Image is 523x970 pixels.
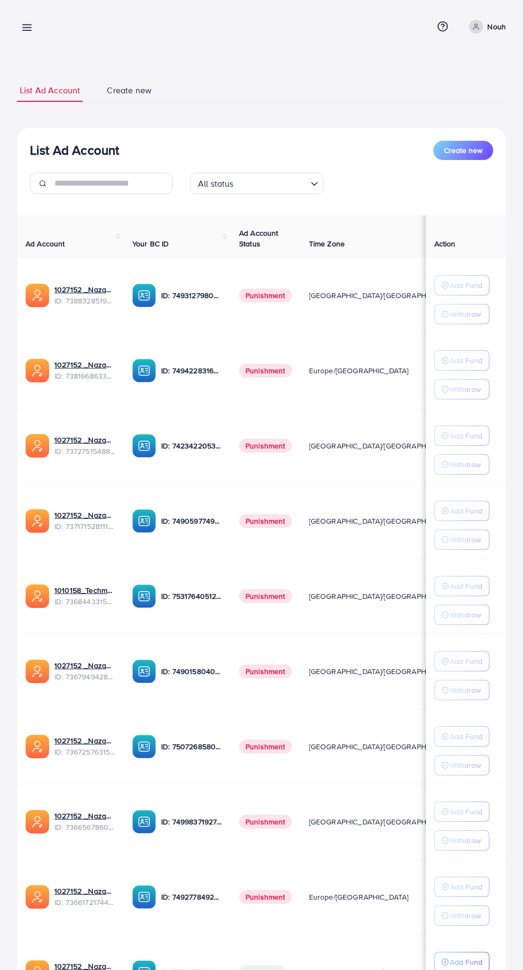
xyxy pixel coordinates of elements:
p: Nouh [487,20,506,33]
img: ic-ads-acc.e4c84228.svg [26,660,49,683]
span: Ad Account [26,238,65,249]
div: <span class='underline'>1027152 _Nazaagency_018</span></br>7366172174454882305 [54,886,115,908]
p: ID: 7499837192777400321 [161,815,222,828]
a: 1027152 _Nazaagency_0051 [54,811,115,821]
span: [GEOGRAPHIC_DATA]/[GEOGRAPHIC_DATA] [309,666,457,677]
button: Add Fund [434,426,489,446]
p: ID: 7507268580682137618 [161,740,222,753]
img: ic-ba-acc.ded83a64.svg [132,359,156,382]
button: Add Fund [434,877,489,897]
span: ID: 7366567860828749825 [54,822,115,832]
span: Punishment [239,514,292,528]
a: 1027152 _Nazaagency_019 [54,284,115,295]
p: Add Fund [450,730,482,743]
p: Add Fund [450,504,482,517]
span: ID: 7388328519014645761 [54,295,115,306]
img: ic-ads-acc.e4c84228.svg [26,359,49,382]
button: Withdraw [434,454,489,475]
span: Punishment [239,589,292,603]
span: Action [434,238,456,249]
div: Search for option [190,173,323,194]
span: Punishment [239,740,292,753]
img: ic-ba-acc.ded83a64.svg [132,434,156,458]
span: [GEOGRAPHIC_DATA]/[GEOGRAPHIC_DATA] [309,516,457,526]
img: ic-ads-acc.e4c84228.svg [26,434,49,458]
p: Add Fund [450,580,482,592]
img: ic-ba-acc.ded83a64.svg [132,584,156,608]
button: Add Fund [434,576,489,596]
p: Add Fund [450,429,482,442]
button: Withdraw [434,830,489,851]
p: Withdraw [450,458,481,471]
span: Ad Account Status [239,228,279,249]
span: Punishment [239,890,292,904]
p: Add Fund [450,956,482,968]
span: [GEOGRAPHIC_DATA]/[GEOGRAPHIC_DATA] [309,591,457,602]
button: Add Fund [434,726,489,747]
p: ID: 7531764051207716871 [161,590,222,603]
p: Withdraw [450,834,481,847]
button: Withdraw [434,605,489,625]
button: Withdraw [434,680,489,700]
button: Withdraw [434,755,489,775]
div: <span class='underline'>1027152 _Nazaagency_019</span></br>7388328519014645761 [54,284,115,306]
p: Withdraw [450,533,481,546]
a: 1027152 _Nazaagency_04 [54,510,115,520]
div: <span class='underline'>1027152 _Nazaagency_023</span></br>7381668633665093648 [54,359,115,381]
span: ID: 7381668633665093648 [54,371,115,381]
span: Time Zone [309,238,345,249]
button: Withdraw [434,304,489,324]
img: ic-ads-acc.e4c84228.svg [26,735,49,758]
button: Withdraw [434,530,489,550]
div: <span class='underline'>1027152 _Nazaagency_016</span></br>7367257631523782657 [54,735,115,757]
span: Punishment [239,815,292,829]
button: Add Fund [434,350,489,371]
img: ic-ads-acc.e4c84228.svg [26,509,49,533]
img: ic-ba-acc.ded83a64.svg [132,660,156,683]
button: Add Fund [434,801,489,822]
input: Search for option [237,174,306,191]
p: Add Fund [450,880,482,893]
img: ic-ba-acc.ded83a64.svg [132,810,156,833]
a: 1027152 _Nazaagency_018 [54,886,115,896]
span: Punishment [239,364,292,378]
p: Withdraw [450,684,481,696]
p: Add Fund [450,805,482,818]
span: Your BC ID [132,238,169,249]
span: ID: 7367949428067450896 [54,671,115,682]
div: <span class='underline'>1027152 _Nazaagency_007</span></br>7372751548805726224 [54,435,115,456]
a: 1027152 _Nazaagency_007 [54,435,115,445]
a: 1027152 _Nazaagency_016 [54,735,115,746]
div: <span class='underline'>1027152 _Nazaagency_0051</span></br>7366567860828749825 [54,811,115,832]
p: ID: 7423422053648285697 [161,439,222,452]
button: Add Fund [434,275,489,295]
span: List Ad Account [20,84,80,97]
iframe: Chat [478,922,515,962]
span: [GEOGRAPHIC_DATA]/[GEOGRAPHIC_DATA] [309,741,457,752]
div: <span class='underline'>1027152 _Nazaagency_04</span></br>7371715281112170513 [54,510,115,532]
div: <span class='underline'>1027152 _Nazaagency_003</span></br>7367949428067450896 [54,660,115,682]
img: ic-ads-acc.e4c84228.svg [26,284,49,307]
span: Europe/[GEOGRAPHIC_DATA] [309,365,409,376]
div: <span class='underline'>1010158_Techmanistan pk acc_1715599413927</span></br>7368443315504726017 [54,585,115,607]
a: Nouh [465,20,506,34]
button: Withdraw [434,905,489,926]
img: ic-ba-acc.ded83a64.svg [132,284,156,307]
span: [GEOGRAPHIC_DATA]/[GEOGRAPHIC_DATA] [309,440,457,451]
span: ID: 7367257631523782657 [54,747,115,757]
button: Add Fund [434,501,489,521]
img: ic-ba-acc.ded83a64.svg [132,885,156,909]
span: ID: 7366172174454882305 [54,897,115,908]
span: Punishment [239,439,292,453]
span: Create new [444,145,482,156]
p: Add Fund [450,655,482,668]
span: [GEOGRAPHIC_DATA]/[GEOGRAPHIC_DATA] [309,816,457,827]
span: ID: 7368443315504726017 [54,596,115,607]
p: Withdraw [450,308,481,320]
a: 1010158_Techmanistan pk acc_1715599413927 [54,585,115,596]
button: Create new [433,141,493,160]
p: ID: 7490597749134508040 [161,515,222,527]
p: ID: 7492778492849930241 [161,891,222,903]
span: ID: 7371715281112170513 [54,521,115,532]
span: All status [196,176,236,191]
